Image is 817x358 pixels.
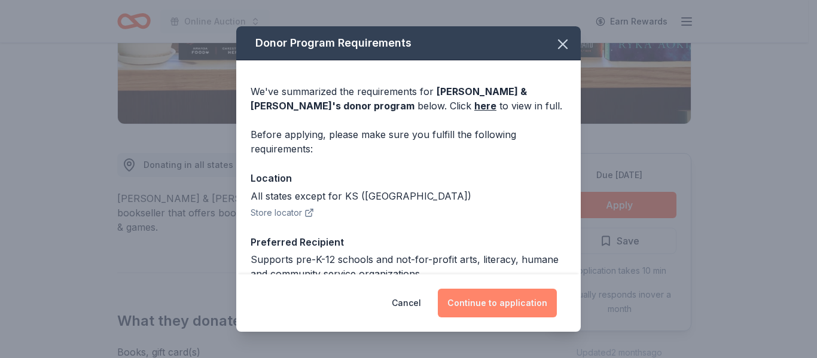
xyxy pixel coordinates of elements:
div: Location [251,170,566,186]
button: Cancel [392,289,421,317]
button: Store locator [251,206,314,220]
div: Supports pre-K-12 schools and not-for-profit arts, literacy, humane and community service organiz... [251,252,566,281]
button: Continue to application [438,289,557,317]
div: We've summarized the requirements for below. Click to view in full. [251,84,566,113]
div: Donor Program Requirements [236,26,581,60]
div: Before applying, please make sure you fulfill the following requirements: [251,127,566,156]
div: Preferred Recipient [251,234,566,250]
div: All states except for KS ([GEOGRAPHIC_DATA]) [251,189,566,203]
a: here [474,99,496,113]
